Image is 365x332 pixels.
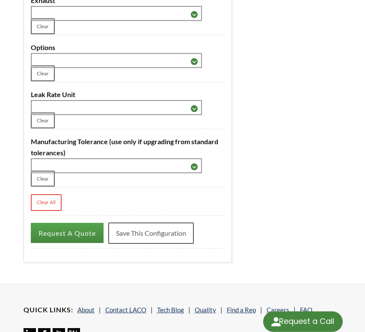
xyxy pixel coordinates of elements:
a: Clear [31,65,55,81]
label: Leak Rate Unit [31,89,225,100]
a: Save This Configuration [108,222,194,244]
h4: Quick Links [24,305,73,314]
div: Request a Call [279,311,334,331]
a: Clear [31,171,55,187]
a: About [77,306,95,314]
img: round button [269,315,283,329]
div: Request a Call [263,311,343,332]
label: Manufacturing Tolerance (use only if upgrading from standard tolerances) [31,136,225,158]
a: Tech Blog [157,306,184,314]
a: Clear All [31,194,62,211]
a: Quality [195,306,216,314]
label: Options [31,42,225,53]
a: Contact LACO [105,306,146,314]
button: Request A Quote [31,223,104,243]
a: Clear [31,18,55,34]
a: Clear [31,113,55,128]
a: Find a Rep [227,306,256,314]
